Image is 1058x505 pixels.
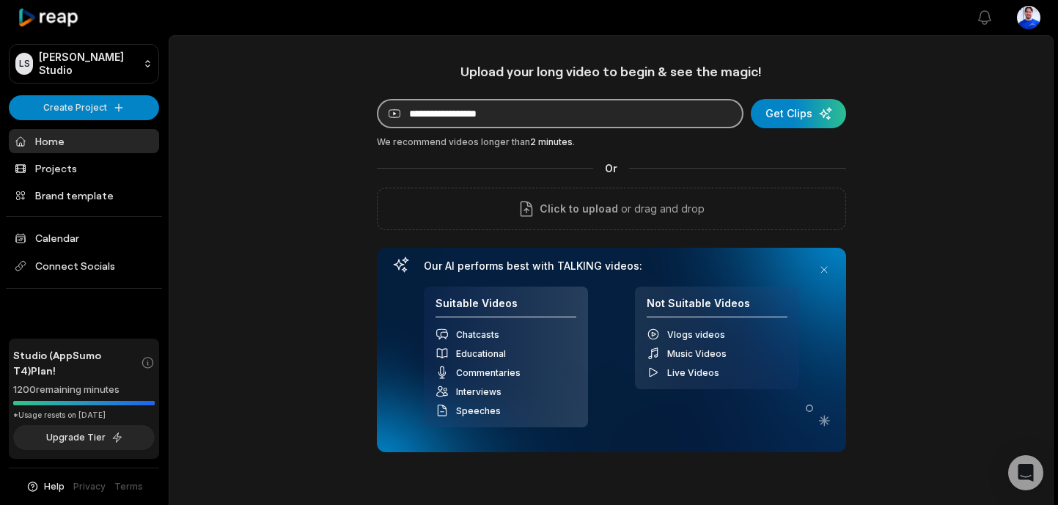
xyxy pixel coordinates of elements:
a: Projects [9,156,159,180]
button: Get Clips [751,99,846,128]
h4: Suitable Videos [436,297,576,318]
a: Calendar [9,226,159,250]
span: 2 minutes [530,136,573,147]
span: Music Videos [667,348,727,359]
button: Upgrade Tier [13,425,155,450]
span: Studio (AppSumo T4) Plan! [13,347,141,378]
span: Educational [456,348,506,359]
p: [PERSON_NAME] Studio [39,51,137,77]
div: Open Intercom Messenger [1008,455,1043,490]
h3: Our AI performs best with TALKING videos: [424,259,799,273]
a: Home [9,129,159,153]
span: Vlogs videos [667,329,725,340]
div: *Usage resets on [DATE] [13,410,155,421]
span: Or [593,161,629,176]
h1: Upload your long video to begin & see the magic! [377,63,846,80]
h4: Not Suitable Videos [647,297,787,318]
div: We recommend videos longer than . [377,136,846,149]
span: Speeches [456,405,501,416]
span: Commentaries [456,367,521,378]
span: Click to upload [540,200,618,218]
a: Brand template [9,183,159,207]
button: Help [26,480,65,493]
div: LS [15,53,33,75]
button: Create Project [9,95,159,120]
span: Live Videos [667,367,719,378]
span: Connect Socials [9,253,159,279]
span: Chatcasts [456,329,499,340]
a: Privacy [73,480,106,493]
div: 1200 remaining minutes [13,383,155,397]
span: Help [44,480,65,493]
span: Interviews [456,386,502,397]
a: Terms [114,480,143,493]
p: or drag and drop [618,200,705,218]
